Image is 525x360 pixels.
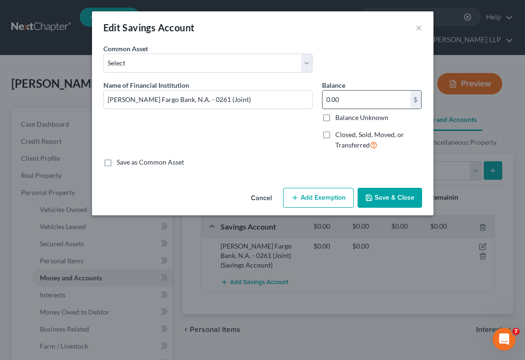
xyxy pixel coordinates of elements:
div: $ [410,91,422,109]
label: Balance Unknown [335,113,388,122]
input: 0.00 [322,91,410,109]
label: Common Asset [103,44,148,54]
button: Add Exemption [283,188,354,208]
span: 7 [512,328,520,335]
label: Balance [322,80,345,90]
label: Save as Common Asset [117,157,184,167]
button: Save & Close [358,188,422,208]
button: Cancel [243,189,279,208]
span: Name of Financial Institution [103,81,189,89]
span: Closed, Sold, Moved, or Transferred [335,130,404,149]
iframe: Intercom live chat [493,328,516,351]
input: Enter name... [104,91,312,109]
div: Edit Savings Account [103,21,195,34]
button: × [415,22,422,33]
